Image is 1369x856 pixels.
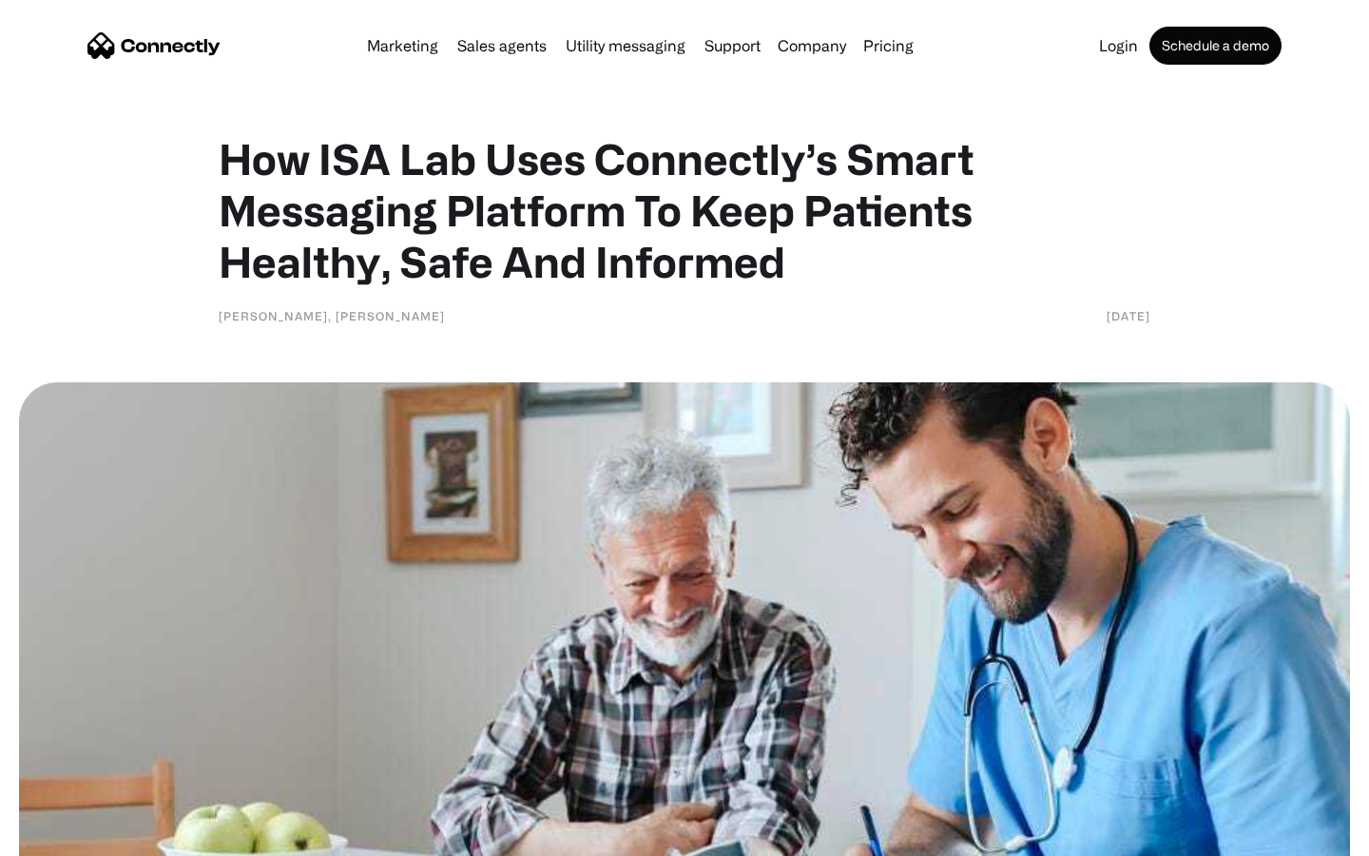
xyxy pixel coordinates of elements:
[219,306,445,325] div: [PERSON_NAME], [PERSON_NAME]
[1091,38,1146,53] a: Login
[697,38,768,53] a: Support
[558,38,693,53] a: Utility messaging
[19,823,114,849] aside: Language selected: English
[38,823,114,849] ul: Language list
[1107,306,1150,325] div: [DATE]
[450,38,554,53] a: Sales agents
[778,32,846,59] div: Company
[1149,27,1282,65] a: Schedule a demo
[359,38,446,53] a: Marketing
[856,38,921,53] a: Pricing
[219,133,1150,287] h1: How ISA Lab Uses Connectly’s Smart Messaging Platform To Keep Patients Healthy, Safe And Informed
